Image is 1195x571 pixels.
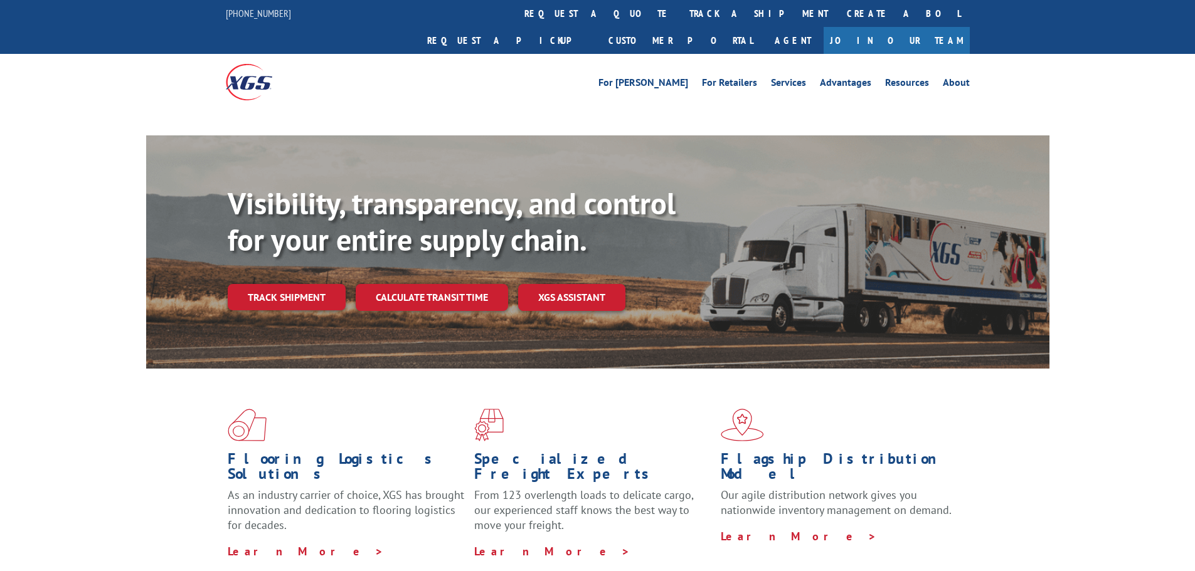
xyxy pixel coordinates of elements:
[228,451,465,488] h1: Flooring Logistics Solutions
[228,409,267,441] img: xgs-icon-total-supply-chain-intelligence-red
[824,27,970,54] a: Join Our Team
[474,544,630,558] a: Learn More >
[721,488,952,517] span: Our agile distribution network gives you nationwide inventory management on demand.
[474,451,711,488] h1: Specialized Freight Experts
[885,78,929,92] a: Resources
[228,284,346,310] a: Track shipment
[721,409,764,441] img: xgs-icon-flagship-distribution-model-red
[356,284,508,311] a: Calculate transit time
[721,529,877,543] a: Learn More >
[228,544,384,558] a: Learn More >
[820,78,871,92] a: Advantages
[518,284,625,311] a: XGS ASSISTANT
[943,78,970,92] a: About
[474,488,711,543] p: From 123 overlength loads to delicate cargo, our experienced staff knows the best way to move you...
[598,78,688,92] a: For [PERSON_NAME]
[599,27,762,54] a: Customer Portal
[721,451,958,488] h1: Flagship Distribution Model
[228,184,676,259] b: Visibility, transparency, and control for your entire supply chain.
[226,7,291,19] a: [PHONE_NUMBER]
[474,409,504,441] img: xgs-icon-focused-on-flooring-red
[702,78,757,92] a: For Retailers
[418,27,599,54] a: Request a pickup
[228,488,464,532] span: As an industry carrier of choice, XGS has brought innovation and dedication to flooring logistics...
[771,78,806,92] a: Services
[762,27,824,54] a: Agent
